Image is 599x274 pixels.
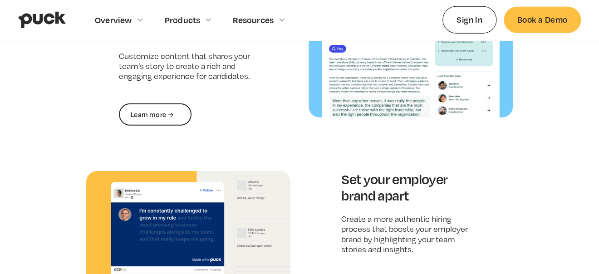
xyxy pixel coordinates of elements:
[442,6,496,33] a: Sign In
[119,51,258,82] p: Customize content that shares your team’s story to create a rich and engaging experience for cand...
[504,7,581,33] a: Book a Demo
[341,171,480,203] h3: Set your employer brand apart
[119,103,191,126] a: Learn more →
[165,15,201,25] div: Products
[95,15,132,25] div: Overview
[233,15,274,25] div: Resources
[341,214,480,255] p: Create a more authentic hiring process that boosts your employer brand by highlighting your team ...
